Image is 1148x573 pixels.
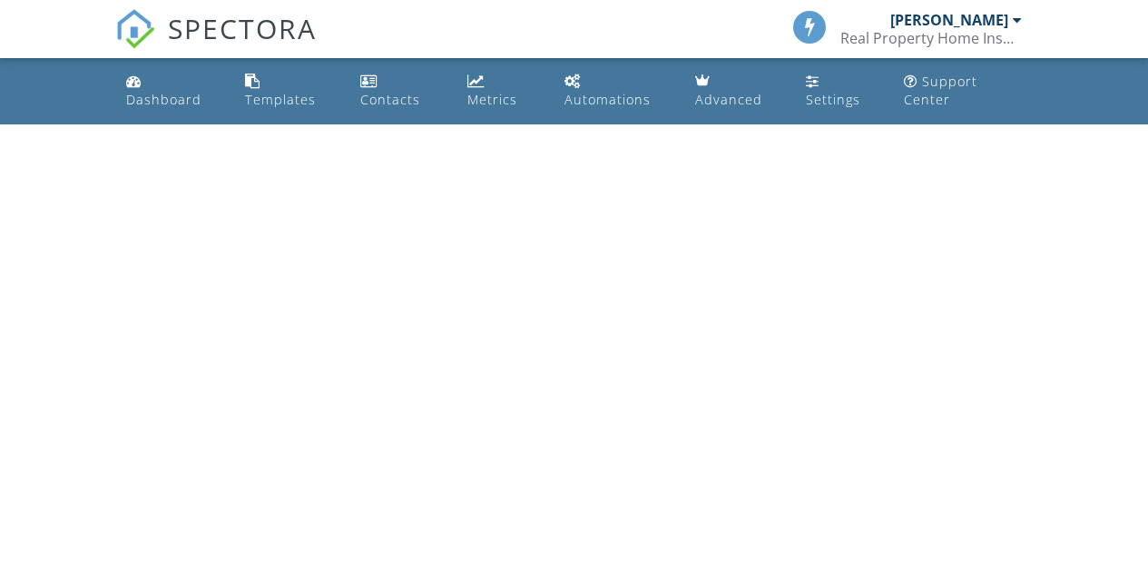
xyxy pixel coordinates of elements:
[897,65,1029,117] a: Support Center
[840,29,1022,47] div: Real Property Home Inspections LLC
[119,65,224,117] a: Dashboard
[890,11,1008,29] div: [PERSON_NAME]
[126,91,201,108] div: Dashboard
[360,91,420,108] div: Contacts
[168,9,317,47] span: SPECTORA
[467,91,517,108] div: Metrics
[115,9,155,49] img: The Best Home Inspection Software - Spectora
[806,91,860,108] div: Settings
[557,65,673,117] a: Automations (Basic)
[695,91,762,108] div: Advanced
[353,65,445,117] a: Contacts
[904,73,977,108] div: Support Center
[238,65,339,117] a: Templates
[564,91,651,108] div: Automations
[688,65,784,117] a: Advanced
[799,65,882,117] a: Settings
[115,25,317,63] a: SPECTORA
[460,65,543,117] a: Metrics
[245,91,316,108] div: Templates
